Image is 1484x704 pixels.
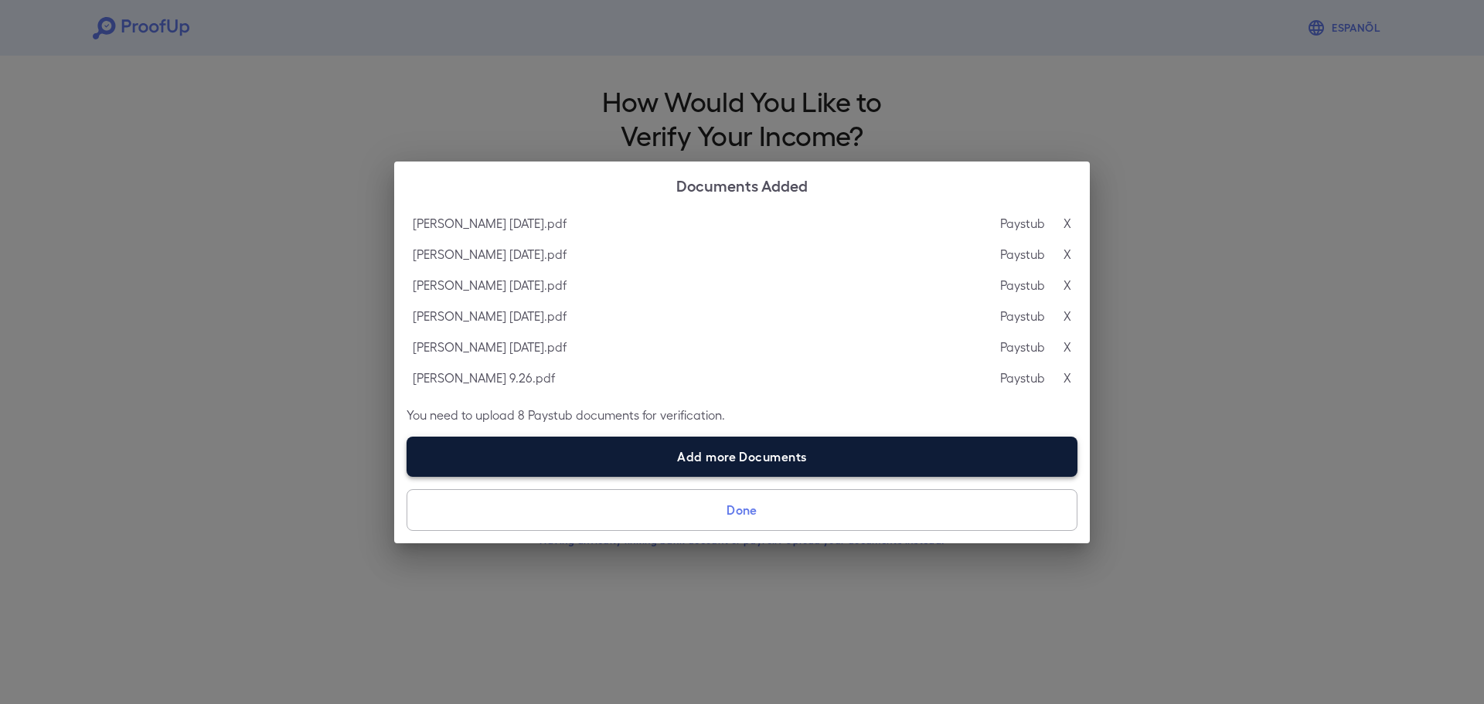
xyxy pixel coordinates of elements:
p: Paystub [1000,369,1045,387]
p: Paystub [1000,214,1045,233]
p: [PERSON_NAME] [DATE].pdf [413,276,567,294]
p: [PERSON_NAME] [DATE].pdf [413,307,567,325]
p: [PERSON_NAME] [DATE].pdf [413,338,567,356]
p: [PERSON_NAME] 9.26.pdf [413,369,555,387]
p: You need to upload 8 Paystub documents for verification. [407,406,1077,424]
p: X [1064,307,1071,325]
p: Paystub [1000,338,1045,356]
p: X [1064,369,1071,387]
h2: Documents Added [394,162,1090,208]
p: [PERSON_NAME] [DATE].pdf [413,245,567,264]
button: Done [407,489,1077,531]
p: Paystub [1000,276,1045,294]
label: Add more Documents [407,437,1077,477]
p: X [1064,338,1071,356]
p: Paystub [1000,307,1045,325]
p: X [1064,214,1071,233]
p: Paystub [1000,245,1045,264]
p: X [1064,276,1071,294]
p: X [1064,245,1071,264]
p: [PERSON_NAME] [DATE].pdf [413,214,567,233]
